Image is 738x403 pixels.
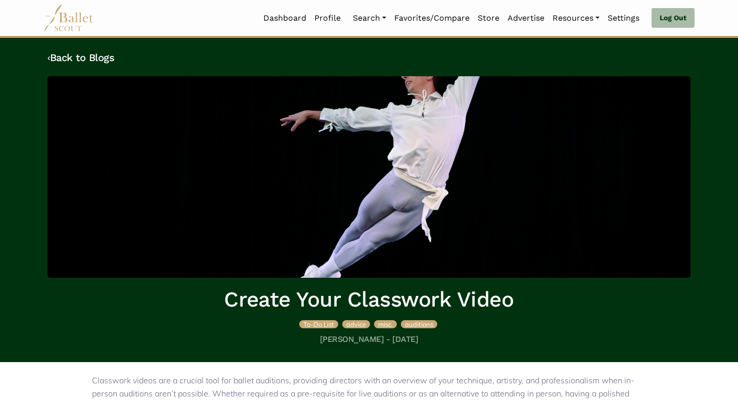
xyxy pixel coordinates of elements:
a: Settings [604,8,643,29]
span: advice [346,320,366,328]
a: To-Do List [299,319,340,329]
span: auditions [405,320,433,328]
a: misc. [374,319,399,329]
span: misc. [378,320,393,328]
h5: [PERSON_NAME] - [DATE] [48,334,690,345]
h1: Create Your Classwork Video [48,286,690,314]
code: ‹ [48,51,50,64]
span: To-Do List [303,320,334,328]
img: header_image.img [48,76,690,278]
a: Resources [548,8,604,29]
a: Advertise [503,8,548,29]
a: auditions [401,319,437,329]
a: ‹Back to Blogs [48,52,114,64]
a: Log Out [652,8,695,28]
a: Search [349,8,390,29]
a: advice [342,319,372,329]
a: Store [474,8,503,29]
a: Dashboard [259,8,310,29]
a: Profile [310,8,345,29]
a: Favorites/Compare [390,8,474,29]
